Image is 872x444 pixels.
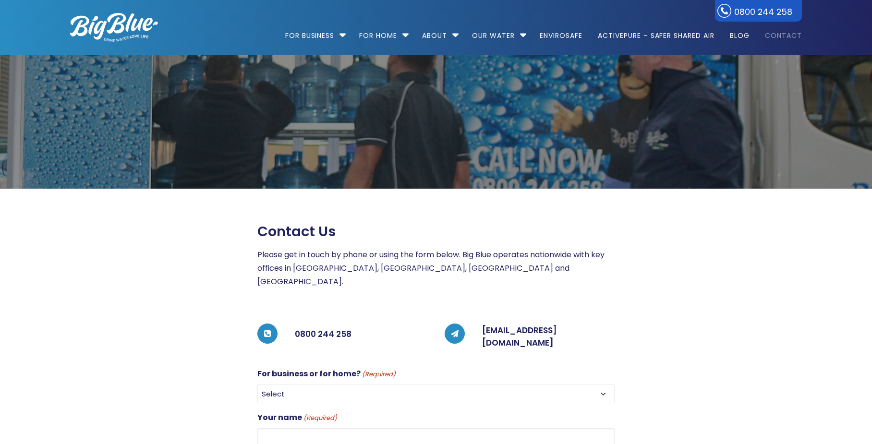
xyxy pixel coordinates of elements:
h5: 0800 244 258 [295,324,427,344]
span: (Required) [303,413,338,424]
label: For business or for home? [257,367,396,381]
span: (Required) [362,369,396,380]
span: Contact us [257,223,336,240]
a: [EMAIL_ADDRESS][DOMAIN_NAME] [482,324,557,348]
img: logo [70,13,158,42]
label: Your name [257,411,337,424]
p: Please get in touch by phone or using the form below. Big Blue operates nationwide with key offic... [257,248,615,288]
